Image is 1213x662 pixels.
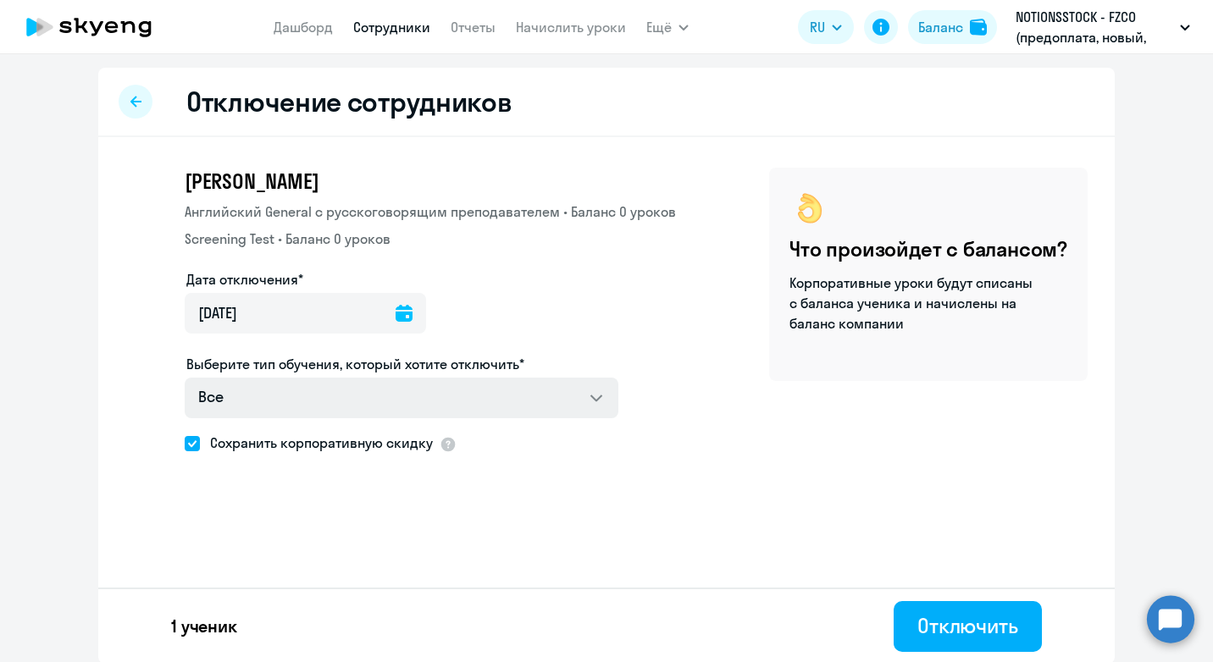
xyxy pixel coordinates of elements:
[646,10,689,44] button: Ещё
[516,19,626,36] a: Начислить уроки
[908,10,997,44] button: Балансbalance
[894,601,1042,652] button: Отключить
[274,19,333,36] a: Дашборд
[185,229,676,249] p: Screening Test • Баланс 0 уроков
[200,433,433,453] span: Сохранить корпоративную скидку
[185,168,318,195] span: [PERSON_NAME]
[1016,7,1173,47] p: NOTIONSSTOCK - FZCO (предоплата, новый, 24г), Adnative LLC
[918,17,963,37] div: Баланс
[810,17,825,37] span: RU
[186,85,512,119] h2: Отключение сотрудников
[970,19,987,36] img: balance
[1007,7,1199,47] button: NOTIONSSTOCK - FZCO (предоплата, новый, 24г), Adnative LLC
[789,235,1067,262] h4: Что произойдет с балансом?
[186,269,303,290] label: Дата отключения*
[185,293,426,334] input: дд.мм.гггг
[917,612,1018,639] div: Отключить
[353,19,430,36] a: Сотрудники
[185,201,676,222] p: Английский General с русскоговорящим преподавателем • Баланс 0 уроков
[798,10,854,44] button: RU
[171,615,237,638] p: 1 ученик
[451,19,496,36] a: Отчеты
[646,17,672,37] span: Ещё
[789,273,1035,334] p: Корпоративные уроки будут списаны с баланса ученика и начислены на баланс компании
[186,354,524,374] label: Выберите тип обучения, который хотите отключить*
[789,188,830,229] img: ok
